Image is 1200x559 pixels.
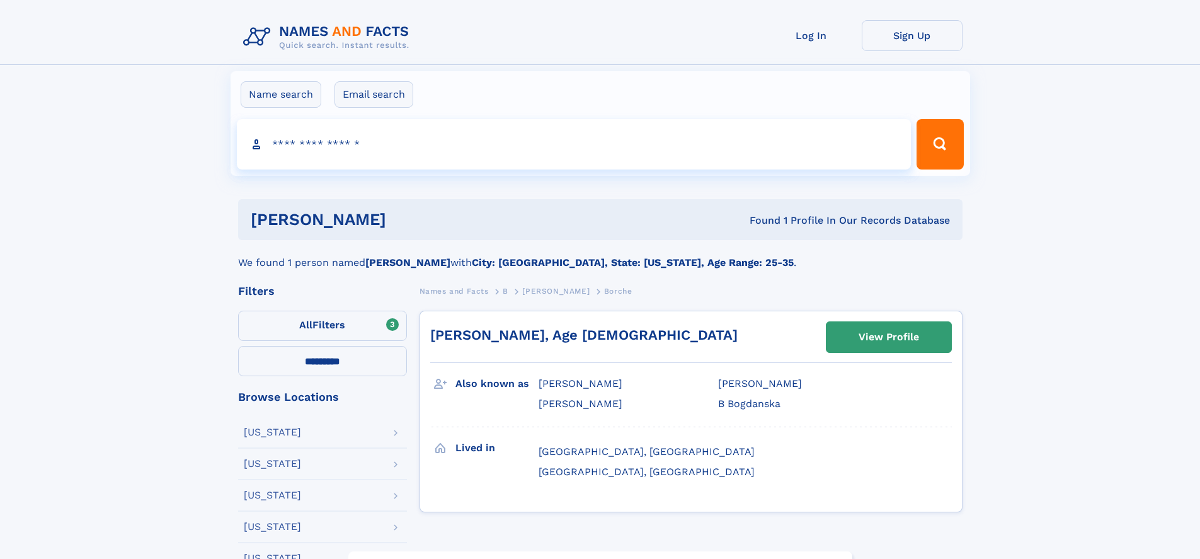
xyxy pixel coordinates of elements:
[455,437,539,459] h3: Lived in
[238,391,407,403] div: Browse Locations
[604,287,632,296] span: Borche
[522,283,590,299] a: [PERSON_NAME]
[862,20,963,51] a: Sign Up
[430,327,738,343] a: [PERSON_NAME], Age [DEMOGRAPHIC_DATA]
[539,446,755,458] span: [GEOGRAPHIC_DATA], [GEOGRAPHIC_DATA]
[238,20,420,54] img: Logo Names and Facts
[455,373,539,395] h3: Also known as
[503,283,508,299] a: B
[299,319,312,331] span: All
[365,256,450,268] b: [PERSON_NAME]
[568,214,950,228] div: Found 1 Profile In Our Records Database
[503,287,508,296] span: B
[761,20,862,51] a: Log In
[718,398,780,410] span: B Bogdanska
[539,377,622,389] span: [PERSON_NAME]
[420,283,489,299] a: Names and Facts
[237,119,911,170] input: search input
[718,377,802,389] span: [PERSON_NAME]
[251,212,568,228] h1: [PERSON_NAME]
[244,459,301,469] div: [US_STATE]
[334,81,413,108] label: Email search
[238,311,407,341] label: Filters
[539,466,755,478] span: [GEOGRAPHIC_DATA], [GEOGRAPHIC_DATA]
[238,240,963,270] div: We found 1 person named with .
[826,322,951,352] a: View Profile
[238,285,407,297] div: Filters
[859,323,919,352] div: View Profile
[472,256,794,268] b: City: [GEOGRAPHIC_DATA], State: [US_STATE], Age Range: 25-35
[539,398,622,410] span: [PERSON_NAME]
[241,81,321,108] label: Name search
[244,427,301,437] div: [US_STATE]
[244,490,301,500] div: [US_STATE]
[917,119,963,170] button: Search Button
[244,522,301,532] div: [US_STATE]
[522,287,590,296] span: [PERSON_NAME]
